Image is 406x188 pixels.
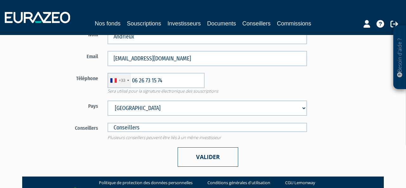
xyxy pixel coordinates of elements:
[99,180,193,186] a: Politique de protection des données personnelles
[396,29,403,86] p: Besoin d'aide ?
[277,19,311,28] a: Commissions
[108,73,205,88] input: 6 12 34 56 78
[119,77,125,83] div: +33
[108,73,131,88] div: France: +33
[167,19,201,29] a: Investisseurs
[33,101,103,110] label: Pays
[285,180,315,186] a: CGU Lemonway
[103,135,311,141] span: Plusieurs conseillers peuvent être liés à un même investisseur
[103,88,311,94] span: Sera utilisé pour la signature électronique des souscriptions
[242,19,271,28] a: Conseillers
[207,180,270,186] a: Conditions générales d'utilisation
[127,19,161,28] a: Souscriptions
[178,147,238,167] button: Valider
[33,73,103,82] label: Téléphone
[207,19,236,28] a: Documents
[33,51,103,60] label: Email
[33,122,103,132] label: Conseillers
[5,12,70,23] img: 1732889491-logotype_eurazeo_blanc_rvb.png
[95,19,121,28] a: Nos fonds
